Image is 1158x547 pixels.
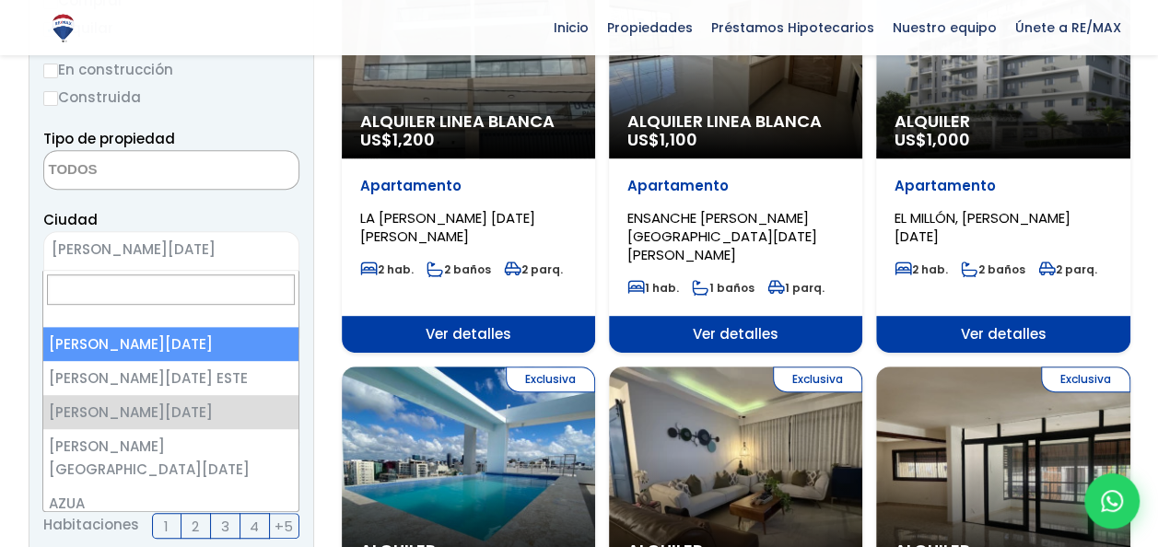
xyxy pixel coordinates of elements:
span: 2 parq. [504,262,563,277]
span: Exclusiva [506,367,595,392]
span: Alquiler Linea Blanca [627,112,844,131]
span: 2 hab. [895,262,948,277]
span: 2 [192,515,199,538]
span: Únete a RE/MAX [1006,14,1130,41]
li: [PERSON_NAME][DATE] [43,327,298,361]
span: Exclusiva [1041,367,1130,392]
img: Logo de REMAX [47,12,79,44]
span: SANTO DOMINGO OESTE [44,237,252,262]
input: En construcción [43,64,58,78]
li: [PERSON_NAME][DATE] ESTE [43,361,298,395]
textarea: Search [44,151,223,191]
span: Ver detalles [876,316,1129,353]
span: 2 parq. [1038,262,1097,277]
span: 2 baños [427,262,491,277]
span: Ver detalles [609,316,862,353]
span: Ciudad [43,210,98,229]
span: Tipo de propiedad [43,129,175,148]
li: [PERSON_NAME][GEOGRAPHIC_DATA][DATE] [43,429,298,486]
input: Search [47,274,295,305]
li: AZUA [43,486,298,520]
span: 1,200 [392,128,435,151]
span: Inicio [544,14,598,41]
label: Construida [43,86,299,109]
span: Ver detalles [342,316,595,353]
span: US$ [895,128,970,151]
span: Nuestro equipo [883,14,1006,41]
span: US$ [360,128,435,151]
span: 1 hab. [627,280,679,296]
input: Construida [43,91,58,106]
span: 1 parq. [767,280,825,296]
span: +5 [275,515,293,538]
span: Alquiler Linea Blanca [360,112,577,131]
span: 1,000 [927,128,970,151]
span: × [271,243,280,260]
span: 3 [221,515,229,538]
span: ENSANCHE [PERSON_NAME][GEOGRAPHIC_DATA][DATE][PERSON_NAME] [627,208,817,264]
p: Apartamento [895,177,1111,195]
span: LA [PERSON_NAME] [DATE][PERSON_NAME] [360,208,535,246]
p: Apartamento [360,177,577,195]
span: 1 baños [692,280,754,296]
span: US$ [627,128,697,151]
button: Remove all items [252,237,280,266]
span: SANTO DOMINGO OESTE [43,231,299,271]
p: Apartamento [627,177,844,195]
li: [PERSON_NAME][DATE] [43,395,298,429]
span: Habitaciones [43,513,139,539]
span: EL MILLÓN, [PERSON_NAME][DATE] [895,208,1070,246]
span: 1 [164,515,169,538]
span: 2 baños [961,262,1025,277]
span: 2 hab. [360,262,414,277]
span: Préstamos Hipotecarios [702,14,883,41]
span: 1,100 [660,128,697,151]
span: 4 [250,515,259,538]
label: En construcción [43,58,299,81]
span: Alquiler [895,112,1111,131]
span: Propiedades [598,14,702,41]
span: Exclusiva [773,367,862,392]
